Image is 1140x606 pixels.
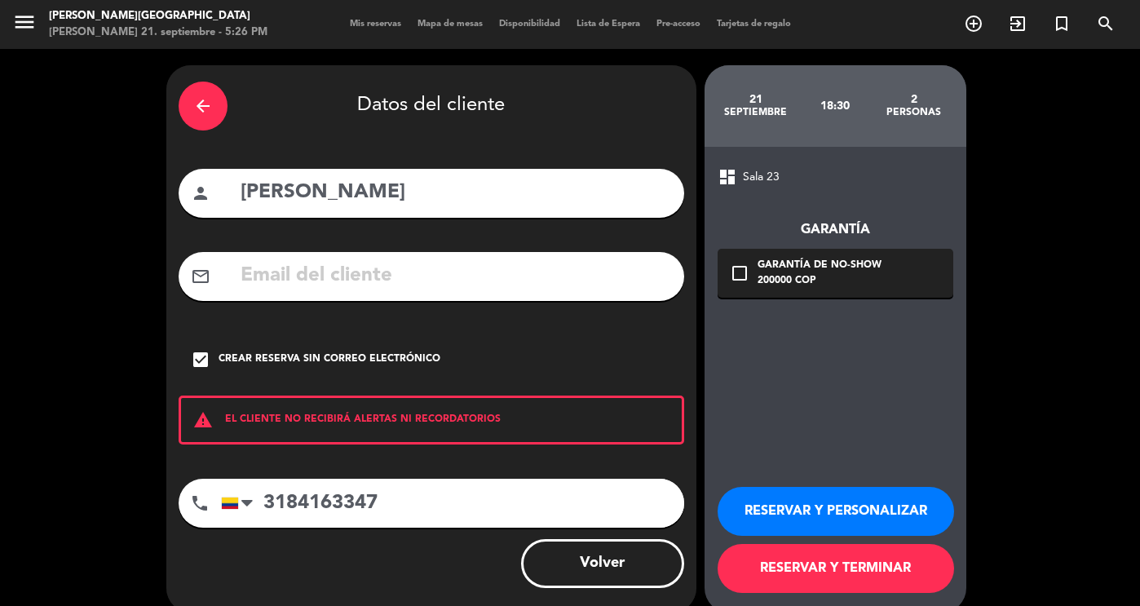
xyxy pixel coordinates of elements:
[179,77,684,135] div: Datos del cliente
[239,259,672,293] input: Email del cliente
[409,20,491,29] span: Mapa de mesas
[12,10,37,34] i: menu
[709,20,799,29] span: Tarjetas de regalo
[191,350,210,369] i: check_box
[718,219,953,241] div: Garantía
[190,493,210,513] i: phone
[795,77,874,135] div: 18:30
[12,10,37,40] button: menu
[191,267,210,286] i: mail_outline
[648,20,709,29] span: Pre-acceso
[222,480,259,527] div: Colombia: +57
[718,544,954,593] button: RESERVAR Y TERMINAR
[521,539,684,588] button: Volver
[49,24,267,41] div: [PERSON_NAME] 21. septiembre - 5:26 PM
[758,258,882,274] div: Garantía de no-show
[342,20,409,29] span: Mis reservas
[743,168,780,187] span: Sala 23
[49,8,267,24] div: [PERSON_NAME][GEOGRAPHIC_DATA]
[181,410,225,430] i: warning
[191,184,210,203] i: person
[219,352,440,368] div: Crear reserva sin correo electrónico
[717,106,796,119] div: septiembre
[874,93,953,106] div: 2
[1008,14,1027,33] i: exit_to_app
[758,273,882,290] div: 200000 COP
[239,176,672,210] input: Nombre del cliente
[964,14,983,33] i: add_circle_outline
[718,487,954,536] button: RESERVAR Y PERSONALIZAR
[491,20,568,29] span: Disponibilidad
[1096,14,1116,33] i: search
[730,263,749,283] i: check_box_outline_blank
[221,479,684,528] input: Número de teléfono...
[1052,14,1072,33] i: turned_in_not
[179,396,684,445] div: EL CLIENTE NO RECIBIRÁ ALERTAS NI RECORDATORIOS
[193,96,213,116] i: arrow_back
[718,167,737,187] span: dashboard
[568,20,648,29] span: Lista de Espera
[717,93,796,106] div: 21
[874,106,953,119] div: personas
